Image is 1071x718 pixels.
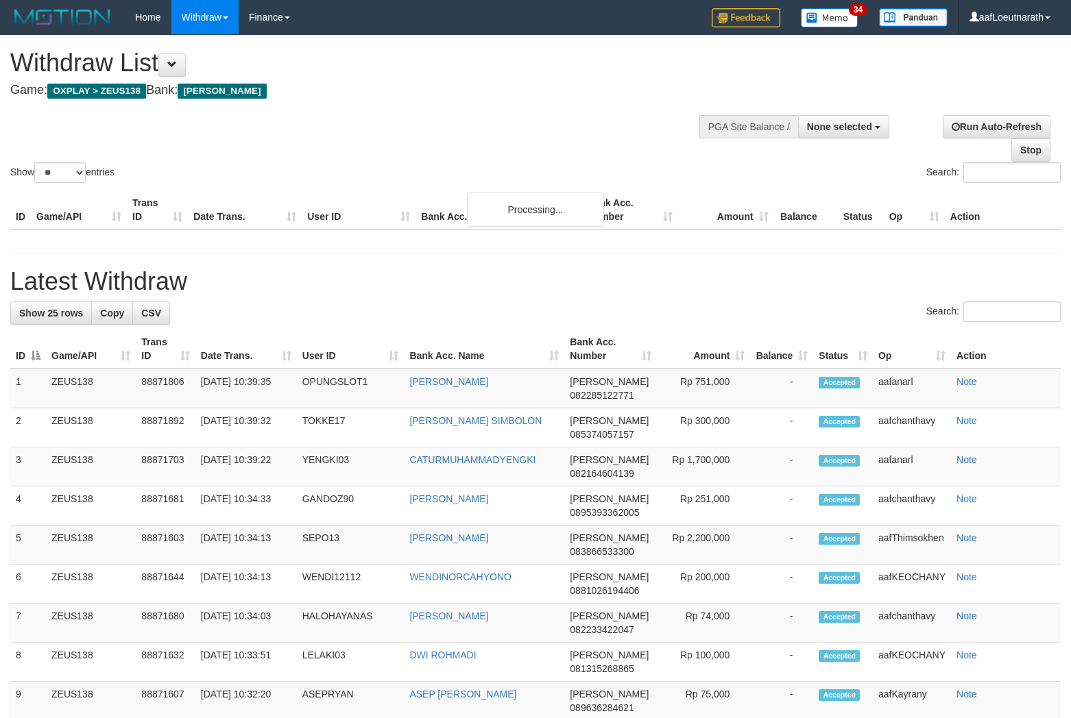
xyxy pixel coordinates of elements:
a: [PERSON_NAME] [409,376,488,387]
th: Amount [678,190,774,230]
a: Note [956,415,977,426]
th: User ID [302,190,416,230]
span: [PERSON_NAME] [570,415,649,426]
td: 88871892 [136,408,195,447]
td: ZEUS138 [46,604,136,643]
label: Search: [926,301,1061,322]
td: Rp 100,000 [657,643,750,682]
th: Amount: activate to sort column ascending [657,330,750,369]
td: - [750,369,813,408]
td: 6 [10,565,46,604]
td: 1 [10,369,46,408]
span: Show 25 rows [19,308,83,319]
img: MOTION_logo.png [10,7,115,27]
th: User ID: activate to sort column ascending [297,330,405,369]
th: Date Trans.: activate to sort column ascending [195,330,297,369]
td: [DATE] 10:39:35 [195,369,297,408]
th: Balance [774,190,838,230]
td: - [750,447,813,486]
td: HALOHAYANAS [297,604,405,643]
span: Copy 083866533300 to clipboard [570,546,634,557]
a: Note [956,493,977,504]
a: Note [956,649,977,660]
th: Bank Acc. Number [581,190,677,230]
td: ZEUS138 [46,643,136,682]
th: Bank Acc. Name [416,190,581,230]
td: - [750,565,813,604]
td: Rp 74,000 [657,604,750,643]
a: [PERSON_NAME] SIMBOLON [409,415,542,426]
a: ASEP [PERSON_NAME] [409,689,516,700]
span: Accepted [819,377,860,388]
th: Game/API [31,190,127,230]
span: Copy 082233422047 to clipboard [570,624,634,635]
a: Note [956,689,977,700]
a: [PERSON_NAME] [409,493,488,504]
span: [PERSON_NAME] [570,454,649,465]
span: [PERSON_NAME] [570,493,649,504]
td: Rp 2,200,000 [657,525,750,565]
td: 4 [10,486,46,525]
td: aafanarl [873,369,951,408]
span: Copy 0895393362005 to clipboard [570,507,639,518]
label: Search: [926,162,1061,183]
td: [DATE] 10:34:03 [195,604,297,643]
td: [DATE] 10:34:33 [195,486,297,525]
td: Rp 200,000 [657,565,750,604]
td: 88871603 [136,525,195,565]
td: - [750,525,813,565]
td: aafKEOCHANY [873,565,951,604]
img: Feedback.jpg [712,8,780,27]
td: 88871632 [136,643,195,682]
td: Rp 751,000 [657,369,750,408]
td: 88871680 [136,604,195,643]
span: Copy 085374057157 to clipboard [570,429,634,440]
h1: Withdraw List [10,49,700,77]
img: Button%20Memo.svg [801,8,858,27]
th: Date Trans. [188,190,302,230]
td: WENDI12112 [297,565,405,604]
td: 8 [10,643,46,682]
span: [PERSON_NAME] [178,84,266,99]
td: Rp 251,000 [657,486,750,525]
a: [PERSON_NAME] [409,532,488,543]
a: Note [956,532,977,543]
th: Action [951,330,1061,369]
span: Accepted [819,533,860,545]
span: None selected [807,121,872,132]
a: Stop [1011,138,1050,162]
img: panduan.png [879,8,948,27]
td: aafchanthavy [873,486,951,525]
td: GANDOZ90 [297,486,405,525]
a: Note [956,610,977,621]
span: OXPLAY > ZEUS138 [47,84,146,99]
input: Search: [963,162,1061,183]
td: aafThimsokhen [873,525,951,565]
td: Rp 300,000 [657,408,750,447]
div: Processing... [467,193,604,227]
td: 88871644 [136,565,195,604]
h1: Latest Withdraw [10,268,1061,295]
span: Accepted [819,416,860,428]
span: CSV [141,308,161,319]
span: 34 [849,3,867,16]
th: ID: activate to sort column descending [10,330,46,369]
span: Copy 0881026194406 to clipboard [570,585,639,596]
th: Op: activate to sort column ascending [873,330,951,369]
th: Balance: activate to sort column ascending [750,330,813,369]
td: aafanarl [873,447,951,486]
span: Accepted [819,572,860,584]
a: Run Auto-Refresh [943,115,1050,138]
a: Note [956,454,977,465]
span: Copy 082164604139 to clipboard [570,468,634,479]
span: Accepted [819,611,860,623]
span: Accepted [819,455,860,467]
td: ZEUS138 [46,447,136,486]
td: - [750,643,813,682]
a: Note [956,571,977,582]
td: ZEUS138 [46,369,136,408]
span: Accepted [819,650,860,662]
span: [PERSON_NAME] [570,532,649,543]
span: Accepted [819,494,860,506]
th: Op [884,190,945,230]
